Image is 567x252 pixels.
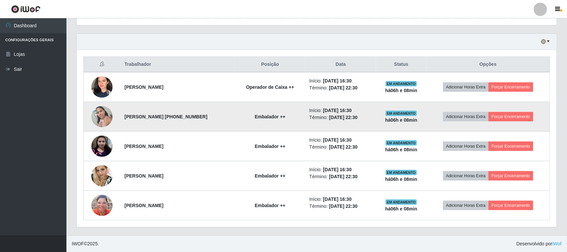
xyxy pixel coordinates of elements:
[386,111,417,116] span: EM ANDAMENTO
[385,117,418,123] strong: há 06 h e 08 min
[386,170,417,175] span: EM ANDAMENTO
[443,112,489,121] button: Adicionar Horas Extra
[235,57,305,72] th: Posição
[309,84,372,91] li: Término:
[323,167,352,172] time: [DATE] 16:30
[517,240,562,247] span: Desenvolvido por
[121,57,235,72] th: Trabalhador
[246,84,294,90] strong: Operador de Caixa ++
[125,84,163,90] strong: [PERSON_NAME]
[309,203,372,210] li: Término:
[125,144,163,149] strong: [PERSON_NAME]
[443,142,489,151] button: Adicionar Horas Extra
[305,57,376,72] th: Data
[125,203,163,208] strong: [PERSON_NAME]
[323,78,352,83] time: [DATE] 16:30
[11,5,41,13] img: CoreUI Logo
[426,57,550,72] th: Opções
[309,196,372,203] li: Início:
[386,81,417,86] span: EM ANDAMENTO
[309,173,372,180] li: Término:
[323,108,352,113] time: [DATE] 16:30
[386,140,417,146] span: EM ANDAMENTO
[323,196,352,202] time: [DATE] 16:30
[91,136,113,157] img: 1725571179961.jpeg
[385,88,418,93] strong: há 06 h e 08 min
[329,115,358,120] time: [DATE] 22:30
[376,57,426,72] th: Status
[443,171,489,181] button: Adicionar Horas Extra
[443,82,489,92] button: Adicionar Horas Extra
[329,203,358,209] time: [DATE] 22:30
[91,161,113,190] img: 1729892511965.jpeg
[255,203,286,208] strong: Embalador ++
[309,144,372,151] li: Término:
[329,85,358,90] time: [DATE] 22:30
[91,102,113,131] img: 1702328329487.jpeg
[309,107,372,114] li: Início:
[91,195,113,216] img: 1732392011322.jpeg
[385,206,418,211] strong: há 06 h e 08 min
[552,241,562,246] a: iWof
[443,201,489,210] button: Adicionar Horas Extra
[385,147,418,152] strong: há 06 h e 08 min
[255,144,286,149] strong: Embalador ++
[309,77,372,84] li: Início:
[125,114,208,119] strong: [PERSON_NAME] [PHONE_NUMBER]
[91,72,113,102] img: 1733585220712.jpeg
[489,201,533,210] button: Forçar Encerramento
[386,199,417,205] span: EM ANDAMENTO
[125,173,163,179] strong: [PERSON_NAME]
[72,240,99,247] span: © 2025 .
[309,166,372,173] li: Início:
[329,174,358,179] time: [DATE] 22:30
[309,114,372,121] li: Término:
[323,137,352,143] time: [DATE] 16:30
[329,144,358,150] time: [DATE] 22:30
[72,241,84,246] span: IWOF
[489,171,533,181] button: Forçar Encerramento
[489,142,533,151] button: Forçar Encerramento
[489,112,533,121] button: Forçar Encerramento
[255,114,286,119] strong: Embalador ++
[255,173,286,179] strong: Embalador ++
[309,137,372,144] li: Início:
[489,82,533,92] button: Forçar Encerramento
[385,177,418,182] strong: há 06 h e 08 min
